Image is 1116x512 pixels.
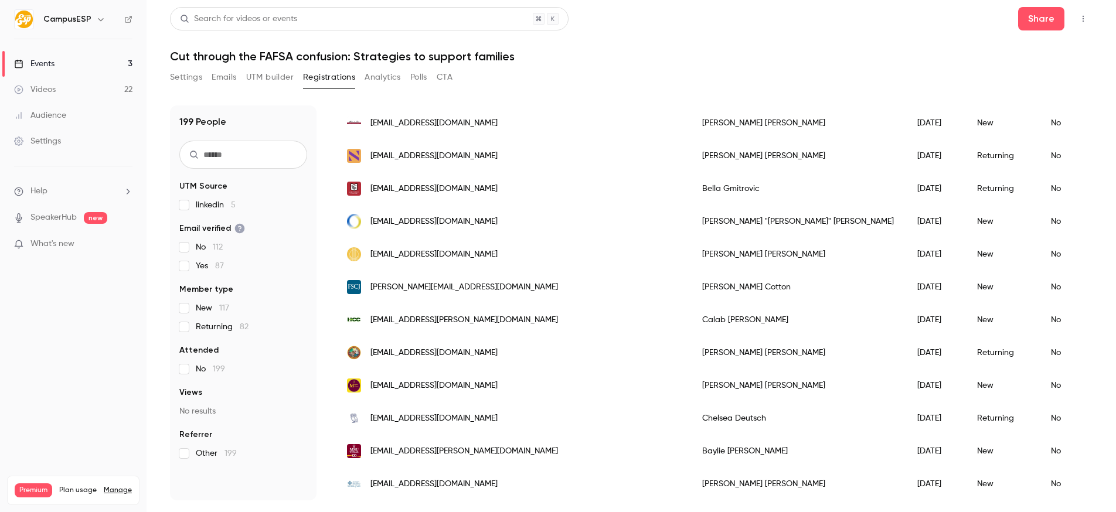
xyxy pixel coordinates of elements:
div: [DATE] [906,172,965,205]
div: [PERSON_NAME] [PERSON_NAME] [690,139,906,172]
h1: Cut through the FAFSA confusion: Strategies to support families [170,49,1093,63]
img: centralstate.edu [347,378,361,392]
span: [EMAIL_ADDRESS][PERSON_NAME][DOMAIN_NAME] [370,445,558,458]
div: No [1039,271,1098,303]
div: New [965,205,1039,238]
p: No results [179,405,307,417]
img: rice.edu [347,411,361,425]
div: [DATE] [906,402,965,435]
div: Bella Gmitrovic [690,172,906,205]
div: No [1039,172,1098,205]
span: [EMAIL_ADDRESS][DOMAIN_NAME] [370,248,498,261]
button: Share [1018,7,1064,30]
div: No [1039,336,1098,369]
span: 199 [224,449,237,458]
div: [PERSON_NAME] [PERSON_NAME] [690,107,906,139]
span: No [196,241,223,253]
div: Returning [965,402,1039,435]
span: Returning [196,321,249,333]
div: No [1039,139,1098,172]
div: [DATE] [906,271,965,303]
button: Settings [170,68,202,87]
div: Returning [965,172,1039,205]
div: [DATE] [906,303,965,336]
div: [DATE] [906,107,965,139]
span: Help [30,185,47,197]
div: No [1039,435,1098,467]
span: UTM Source [179,180,227,192]
div: [DATE] [906,139,965,172]
div: No [1039,107,1098,139]
span: [EMAIL_ADDRESS][DOMAIN_NAME] [370,380,498,392]
span: No [196,363,225,375]
h6: CampusESP [43,13,91,25]
span: 5 [231,201,236,209]
div: New [965,369,1039,402]
span: 112 [213,243,223,251]
img: ollusa.edu [347,214,361,228]
span: Yes [196,260,224,272]
h1: 199 People [179,115,226,129]
span: [EMAIL_ADDRESS][DOMAIN_NAME] [370,478,498,490]
span: 199 [213,365,225,373]
span: Premium [15,483,52,497]
img: msutexas.edu [347,444,361,458]
button: Polls [410,68,427,87]
div: Videos [14,84,56,95]
div: Baylie [PERSON_NAME] [690,435,906,467]
span: [EMAIL_ADDRESS][DOMAIN_NAME] [370,412,498,425]
div: [DATE] [906,435,965,467]
section: facet-groups [179,180,307,459]
img: lakeforest.edu [347,182,361,196]
span: [EMAIL_ADDRESS][DOMAIN_NAME] [370,150,498,162]
img: sfcm.edu [347,247,361,261]
div: New [965,435,1039,467]
img: salisbury.edu [347,346,361,360]
span: Email verified [179,223,245,234]
img: fscj.edu [347,280,361,294]
div: [DATE] [906,205,965,238]
img: haywood.edu [347,313,361,327]
span: 82 [240,323,249,331]
div: [PERSON_NAME] [PERSON_NAME] [690,336,906,369]
img: stmarytx.edu [347,477,361,491]
div: Events [14,58,55,70]
div: [PERSON_NAME] [PERSON_NAME] [690,238,906,271]
div: Returning [965,139,1039,172]
div: [PERSON_NAME] Cotton [690,271,906,303]
div: No [1039,303,1098,336]
a: SpeakerHub [30,211,77,224]
div: Returning [965,336,1039,369]
img: CampusESP [15,10,33,29]
span: Member type [179,284,233,295]
div: [DATE] [906,369,965,402]
button: Emails [212,68,236,87]
div: New [965,271,1039,303]
div: No [1039,467,1098,500]
div: Settings [14,135,61,147]
span: 87 [215,262,224,270]
img: naz.edu [347,149,361,163]
div: No [1039,402,1098,435]
div: [DATE] [906,467,965,500]
div: New [965,303,1039,336]
div: Chelsea Deutsch [690,402,906,435]
div: Calab [PERSON_NAME] [690,303,906,336]
span: Other [196,448,237,459]
button: Registrations [303,68,355,87]
span: Plan usage [59,486,97,495]
div: Search for videos or events [180,13,297,25]
span: New [196,302,229,314]
span: [EMAIL_ADDRESS][PERSON_NAME][DOMAIN_NAME] [370,314,558,326]
span: linkedin [196,199,236,211]
button: UTM builder [246,68,294,87]
div: [PERSON_NAME] [PERSON_NAME] [690,369,906,402]
img: washcoll.edu [347,116,361,130]
span: What's new [30,238,74,250]
div: New [965,107,1039,139]
span: Attended [179,344,219,356]
span: [EMAIL_ADDRESS][DOMAIN_NAME] [370,347,498,359]
span: [EMAIL_ADDRESS][DOMAIN_NAME] [370,117,498,129]
button: CTA [437,68,452,87]
span: Referrer [179,429,212,441]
